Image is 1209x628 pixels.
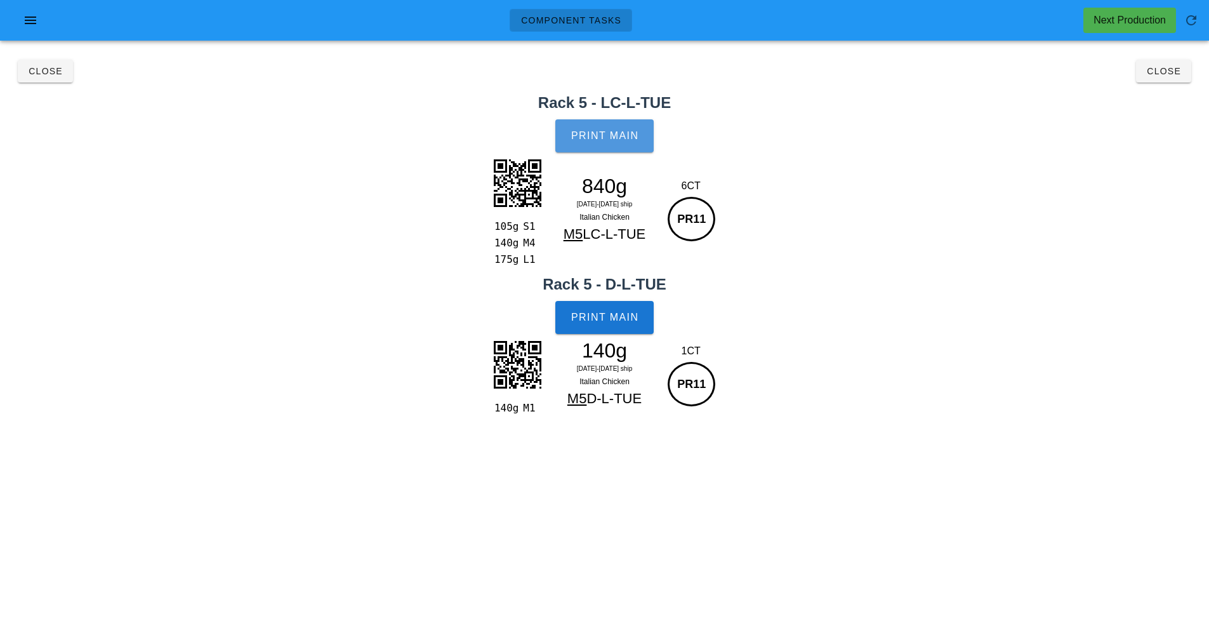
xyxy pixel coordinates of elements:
button: Close [1136,60,1191,83]
button: Print Main [555,301,653,334]
img: s9Mi3nGal9WAYQl4IhBCjkKvgHa+QLlVknXcEtrqsADmHQAiZw3Zr5RCyBdvcpBAyh+3WyiFkC7a5SSFkDtutlUPIFmxzk0LI... [486,151,549,215]
span: [DATE]-[DATE] ship [577,365,632,372]
span: M5 [567,391,587,406]
div: M1 [518,400,544,417]
span: M5 [564,226,583,242]
span: Print Main [571,130,639,142]
div: M4 [518,235,544,251]
div: Italian Chicken [550,375,660,388]
span: Close [1146,66,1181,76]
span: LC-L-TUE [583,226,645,242]
div: 840g [550,177,660,196]
div: 6CT [664,178,717,194]
div: PR11 [668,362,715,406]
h2: Rack 5 - LC-L-TUE [8,91,1201,114]
div: 140g [550,341,660,360]
img: IEyYSIv+AdqRAQ8Da5iMAlhVzcy48BBEwIAGmniQnZiTbYy4QAkHaamJCdaIO9TAgAaaeJCdmJNtjLhACQdpqYkJ1og71MCAB... [486,333,549,396]
a: Component Tasks [510,9,632,32]
div: L1 [518,251,544,268]
div: 1CT [664,344,717,359]
span: [DATE]-[DATE] ship [577,201,632,208]
span: Component Tasks [520,15,621,25]
div: Italian Chicken [550,211,660,224]
div: S1 [518,218,544,235]
h2: Rack 5 - D-L-TUE [8,273,1201,296]
div: PR11 [668,197,715,241]
button: Print Main [555,119,653,152]
div: 175g [492,251,518,268]
span: Print Main [571,312,639,323]
span: D-L-TUE [586,391,642,406]
span: Close [28,66,63,76]
div: Next Production [1093,13,1166,28]
button: Close [18,60,73,83]
div: 140g [492,235,518,251]
div: 140g [492,400,518,417]
div: 105g [492,218,518,235]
